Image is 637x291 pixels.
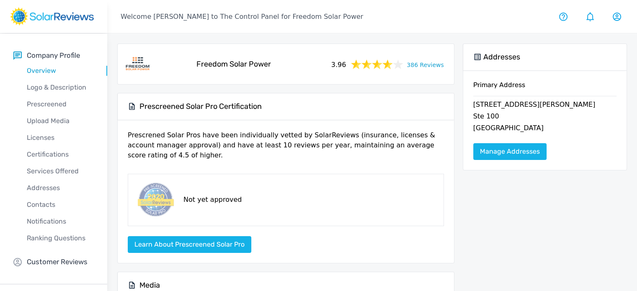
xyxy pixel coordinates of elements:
[473,123,616,135] p: [GEOGRAPHIC_DATA]
[196,59,271,69] h5: Freedom Solar Power
[13,66,107,76] p: Overview
[13,96,107,113] a: Prescreened
[27,257,88,267] p: Customer Reviews
[121,12,363,22] p: Welcome [PERSON_NAME] to The Control Panel for Freedom Solar Power
[483,52,520,62] h5: Addresses
[473,100,616,111] p: [STREET_ADDRESS][PERSON_NAME]
[331,58,346,70] span: 3.96
[13,133,107,143] p: Licenses
[135,181,175,219] img: prescreened-badge.png
[13,200,107,210] p: Contacts
[13,163,107,180] a: Services Offered
[13,146,107,163] a: Certifications
[13,196,107,213] a: Contacts
[128,236,251,253] button: Learn about Prescreened Solar Pro
[473,143,547,160] a: Manage Addresses
[13,129,107,146] a: Licenses
[13,180,107,196] a: Addresses
[13,183,107,193] p: Addresses
[13,79,107,96] a: Logo & Description
[13,62,107,79] a: Overview
[13,233,107,243] p: Ranking Questions
[13,149,107,160] p: Certifications
[473,111,616,123] p: Ste 100
[183,195,242,205] p: Not yet approved
[128,240,251,248] a: Learn about Prescreened Solar Pro
[13,99,107,109] p: Prescreened
[407,59,444,70] a: 386 Reviews
[139,281,160,290] h5: Media
[13,113,107,129] a: Upload Media
[13,230,107,247] a: Ranking Questions
[128,130,444,167] p: Prescrened Solar Pros have been individually vetted by SolarReviews (insurance, licenses & accoun...
[473,81,616,96] h6: Primary Address
[13,216,107,227] p: Notifications
[13,213,107,230] a: Notifications
[13,82,107,93] p: Logo & Description
[27,50,80,61] p: Company Profile
[13,116,107,126] p: Upload Media
[139,102,262,111] h5: Prescreened Solar Pro Certification
[13,166,107,176] p: Services Offered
